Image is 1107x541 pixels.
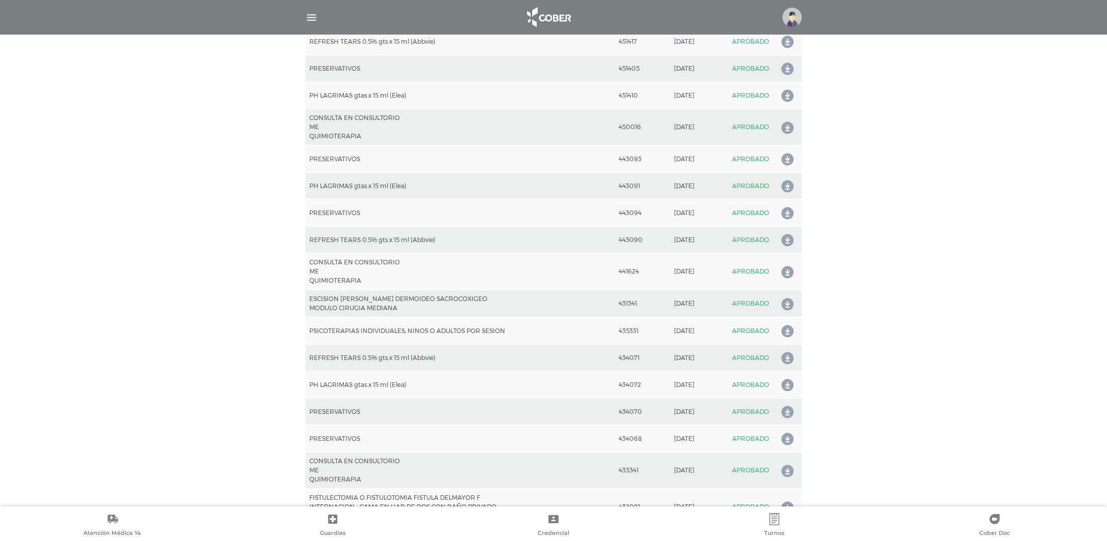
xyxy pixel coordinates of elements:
td: [DATE] [670,290,726,317]
td: PRESERVATIVOS [305,398,615,425]
td: 441624 [615,253,670,290]
td: [DATE] [670,398,726,425]
td: 451417 [615,28,670,55]
td: PH LAGRIMAS gtas.x 15 ml (Elea) [305,82,615,109]
td: CONSULTA EN CONSULTORIO ME QUIMIOTERAPIA [305,452,615,489]
td: 432091 [615,489,670,525]
td: PSICOTERAPIAS INDIVIDUALES, NINOS O ADULTOS POR SESION [305,317,615,344]
td: APROBADO [726,253,775,290]
td: [DATE] [670,55,726,82]
td: 434071 [615,344,670,371]
td: APROBADO [726,344,775,371]
td: 443093 [615,145,670,172]
td: PRESERVATIVOS [305,199,615,226]
td: APROBADO [726,452,775,489]
td: [DATE] [670,109,726,145]
span: Atención Médica Ya [83,529,141,538]
td: APROBADO [726,371,775,398]
td: [DATE] [670,425,726,452]
td: [DATE] [670,253,726,290]
td: APROBADO [726,172,775,199]
td: 443090 [615,226,670,253]
td: [DATE] [670,199,726,226]
td: [DATE] [670,28,726,55]
td: 451410 [615,82,670,109]
a: Guardias [223,513,444,539]
td: 434068 [615,425,670,452]
td: 435331 [615,317,670,344]
td: PRESERVATIVOS [305,425,615,452]
td: 450016 [615,109,670,145]
img: Cober_menu-lines-white.svg [305,11,318,24]
a: Credencial [443,513,664,539]
td: APROBADO [726,109,775,145]
td: FISTULECTOMIA O FISTULOTOMIA FISTULA DELMAYOR F INTERNACION - CAMA EN HAB DE DOS CON BAÑO PRIVADO... [305,489,615,525]
td: [DATE] [670,317,726,344]
td: [DATE] [670,489,726,525]
td: APROBADO [726,55,775,82]
a: Cober Doc [884,513,1105,539]
span: Credencial [538,529,569,538]
td: PRESERVATIVOS [305,145,615,172]
td: APROBADO [726,290,775,317]
td: ESCISION [PERSON_NAME] DERMOIDEO SACROCOXIGEO MODULO CIRUGIA MEDIANA [305,290,615,317]
span: Turnos [764,529,784,538]
img: profile-placeholder.svg [782,8,802,27]
span: Guardias [320,529,346,538]
td: PH LAGRIMAS gtas.x 15 ml (Elea) [305,172,615,199]
td: REFRESH TEARS 0.5% gts.x 15 ml (Abbvie) [305,344,615,371]
td: APROBADO [726,489,775,525]
td: [DATE] [670,344,726,371]
td: REFRESH TEARS 0.5% gts.x 15 ml (Abbvie) [305,28,615,55]
td: REFRESH TEARS 0.5% gts.x 15 ml (Abbvie) [305,226,615,253]
td: PRESERVATIVOS [305,55,615,82]
td: [DATE] [670,172,726,199]
td: 451405 [615,55,670,82]
td: APROBADO [726,317,775,344]
td: [DATE] [670,371,726,398]
td: [DATE] [670,226,726,253]
td: [DATE] [670,145,726,172]
td: 434070 [615,398,670,425]
a: Atención Médica Ya [2,513,223,539]
td: CONSULTA EN CONSULTORIO ME QUIMIOTERAPIA [305,109,615,145]
td: APROBADO [726,82,775,109]
td: 431341 [615,290,670,317]
td: [DATE] [670,452,726,489]
td: CONSULTA EN CONSULTORIO ME QUIMIOTERAPIA [305,253,615,290]
td: PH LAGRIMAS gtas.x 15 ml (Elea) [305,371,615,398]
td: 443091 [615,172,670,199]
td: APROBADO [726,199,775,226]
td: APROBADO [726,145,775,172]
td: 434072 [615,371,670,398]
td: [DATE] [670,82,726,109]
img: logo_cober_home-white.png [521,5,575,29]
a: Turnos [664,513,885,539]
td: APROBADO [726,226,775,253]
td: APROBADO [726,28,775,55]
td: APROBADO [726,425,775,452]
td: APROBADO [726,398,775,425]
td: 443094 [615,199,670,226]
span: Cober Doc [979,529,1010,538]
td: 433341 [615,452,670,489]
